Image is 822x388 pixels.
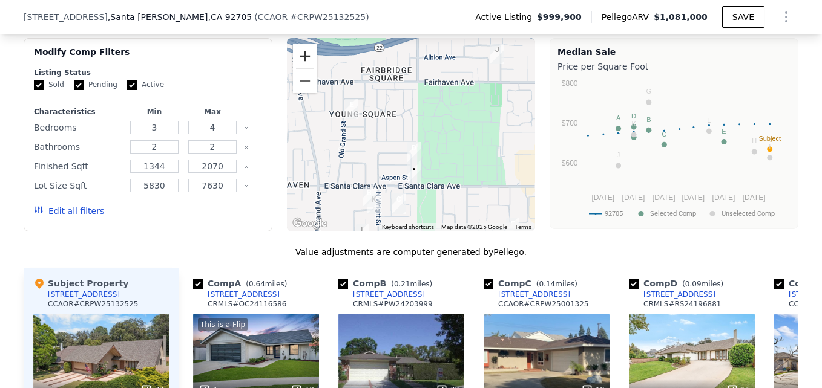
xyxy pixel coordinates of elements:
span: $999,900 [537,11,582,23]
text: $600 [562,159,578,167]
text: F [632,123,636,131]
div: Median Sale [557,46,791,58]
button: Zoom out [293,69,317,93]
div: Lot Size Sqft [34,177,123,194]
text: J [617,151,620,158]
span: ( miles) [386,280,437,288]
div: Modify Comp Filters [34,46,262,68]
text: [DATE] [682,193,705,202]
a: Open this area in Google Maps (opens a new window) [290,216,330,231]
text: 92705 [605,210,623,218]
span: [STREET_ADDRESS] [24,11,108,23]
a: [STREET_ADDRESS] [338,289,425,299]
text: E [722,128,726,135]
label: Active [127,80,164,90]
button: SAVE [722,6,764,28]
input: Sold [34,80,44,90]
div: Listing Status [34,68,262,77]
text: I [769,143,771,150]
text: H [752,137,757,144]
text: $700 [562,119,578,128]
svg: A chart. [557,75,791,226]
div: ( ) [254,11,369,23]
span: , CA 92705 [208,12,252,22]
div: This is a Flip [198,318,248,331]
text: [DATE] [622,193,645,202]
span: 0.64 [249,280,265,288]
a: [STREET_ADDRESS] [629,289,715,299]
div: Bedrooms [34,119,123,136]
button: Clear [244,126,249,131]
text: L [707,117,711,124]
img: Google [290,216,330,231]
text: [DATE] [743,193,766,202]
span: 0.14 [539,280,555,288]
span: $1,081,000 [654,12,708,22]
span: # CRPW25132525 [290,12,366,22]
div: [STREET_ADDRESS] [643,289,715,299]
button: Zoom in [293,44,317,68]
div: 2218 N Wright St [363,189,386,219]
div: 2401 N Lyon St [403,137,426,167]
text: A [616,114,621,121]
div: Max [186,107,239,117]
div: 1601 E Avalon Ave [387,189,410,219]
button: Clear [244,164,249,169]
text: Unselected Comp [722,210,775,218]
button: Clear [244,184,249,189]
div: 1410 Grovemont St [340,94,363,124]
a: Terms (opens in new tab) [515,224,531,230]
span: ( miles) [241,280,292,288]
text: Selected Comp [650,210,696,218]
div: 1363 E 21st St [351,219,374,250]
span: CCAOR [258,12,288,22]
span: ( miles) [677,280,728,288]
div: Comp B [338,277,437,289]
div: 836 S Greengrove St [485,39,508,69]
div: Comp C [484,277,582,289]
button: Keyboard shortcuts [382,223,434,231]
div: 2109 Pearwood Ln [501,213,524,244]
div: [STREET_ADDRESS] [48,289,120,299]
span: 0.09 [685,280,702,288]
span: Map data ©2025 Google [441,224,507,230]
text: Subject [758,135,781,142]
div: CRMLS # RS24196881 [643,299,721,309]
input: Pending [74,80,84,90]
span: 0.21 [394,280,410,288]
a: [STREET_ADDRESS] [484,289,570,299]
div: [STREET_ADDRESS] [498,289,570,299]
div: Comp D [629,277,728,289]
text: C [662,131,666,138]
button: Show Options [774,5,798,29]
div: Value adjustments are computer generated by Pellego . [24,246,798,258]
div: CCAOR # CRPW25132525 [48,299,139,309]
div: Characteristics [34,107,123,117]
text: D [631,112,636,120]
span: , Santa [PERSON_NAME] [108,11,252,23]
text: [DATE] [591,193,614,202]
div: CRMLS # PW24203999 [353,299,433,309]
div: 2301 N Lyon St [403,158,426,189]
label: Sold [34,80,64,90]
div: CCAOR # CRPW25001325 [498,299,589,309]
div: Price per Square Foot [557,58,791,75]
span: Active Listing [475,11,537,23]
text: [DATE] [712,193,735,202]
text: $800 [562,79,578,88]
span: Pellego ARV [602,11,654,23]
div: Min [128,107,181,117]
text: B [646,116,651,123]
text: [DATE] [653,193,676,202]
div: Subject Property [33,277,128,289]
text: G [646,88,652,95]
div: [STREET_ADDRESS] [208,289,280,299]
input: Active [127,80,137,90]
div: Bathrooms [34,138,123,155]
div: [STREET_ADDRESS] [353,289,425,299]
button: Edit all filters [34,205,104,217]
div: Comp A [193,277,292,289]
a: [STREET_ADDRESS] [193,289,280,299]
button: Clear [244,145,249,150]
